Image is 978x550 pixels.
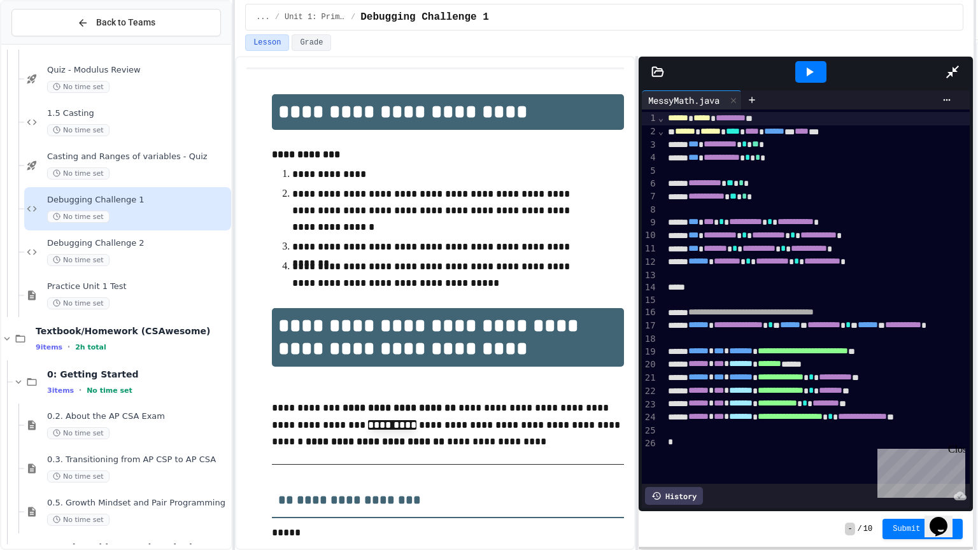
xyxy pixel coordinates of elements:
button: Submit Answer [882,519,963,539]
div: 4 [642,152,658,165]
div: 20 [642,358,658,372]
div: 12 [642,256,658,269]
span: • [67,342,70,352]
div: 9 [642,216,658,230]
div: MessyMath.java [642,90,742,109]
button: Back to Teams [11,9,221,36]
span: Back to Teams [96,16,155,29]
span: 3 items [47,386,74,395]
div: 8 [642,204,658,216]
div: 15 [642,294,658,307]
div: Chat with us now!Close [5,5,88,81]
span: Practice Unit 1 Test [47,281,229,292]
span: / [858,524,862,534]
span: Fold line [658,113,664,123]
span: - [845,523,854,535]
span: / [351,12,355,22]
span: 1.5 Casting [47,108,229,119]
button: Lesson [245,34,289,51]
span: ... [256,12,270,22]
div: 24 [642,411,658,425]
div: 5 [642,165,658,178]
span: 10 [863,524,872,534]
span: 0.5. Growth Mindset and Pair Programming [47,498,229,509]
div: 7 [642,190,658,204]
div: 13 [642,269,658,282]
div: 2 [642,125,658,139]
span: No time set [47,470,110,483]
div: 14 [642,281,658,294]
span: No time set [47,211,110,223]
div: 17 [642,320,658,333]
div: 11 [642,243,658,256]
span: Unit 1: Primitive Types [285,12,346,22]
div: 19 [642,346,658,359]
span: Quiz - Modulus Review [47,65,229,76]
span: No time set [47,167,110,180]
button: Grade [292,34,331,51]
span: Debugging Challenge 2 [47,238,229,249]
span: 9 items [36,343,62,351]
span: 2h total [75,343,106,351]
span: No time set [47,254,110,266]
div: 1 [642,112,658,125]
span: Debugging Challenge 1 [360,10,489,25]
span: • [79,385,81,395]
div: 23 [642,398,658,412]
span: No time set [47,514,110,526]
div: MessyMath.java [642,94,726,107]
div: 18 [642,333,658,346]
span: Casting and Ranges of variables - Quiz [47,152,229,162]
span: No time set [47,124,110,136]
div: History [645,487,703,505]
span: 0.2. About the AP CSA Exam [47,411,229,422]
iframe: chat widget [872,444,965,498]
iframe: chat widget [925,499,965,537]
span: Fold line [658,126,664,136]
div: 10 [642,229,658,243]
div: 21 [642,372,658,385]
span: Textbook/Homework (CSAwesome) [36,325,229,337]
div: 22 [642,385,658,398]
div: 6 [642,178,658,191]
div: 3 [642,139,658,152]
span: No time set [47,297,110,309]
div: 16 [642,306,658,320]
div: 26 [642,437,658,450]
span: No time set [47,427,110,439]
span: No time set [47,81,110,93]
span: 0.3. Transitioning from AP CSP to AP CSA [47,455,229,465]
span: Submit Answer [893,524,953,534]
span: / [275,12,280,22]
div: 25 [642,425,658,437]
span: No time set [87,386,132,395]
span: 0: Getting Started [47,369,229,380]
span: Debugging Challenge 1 [47,195,229,206]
